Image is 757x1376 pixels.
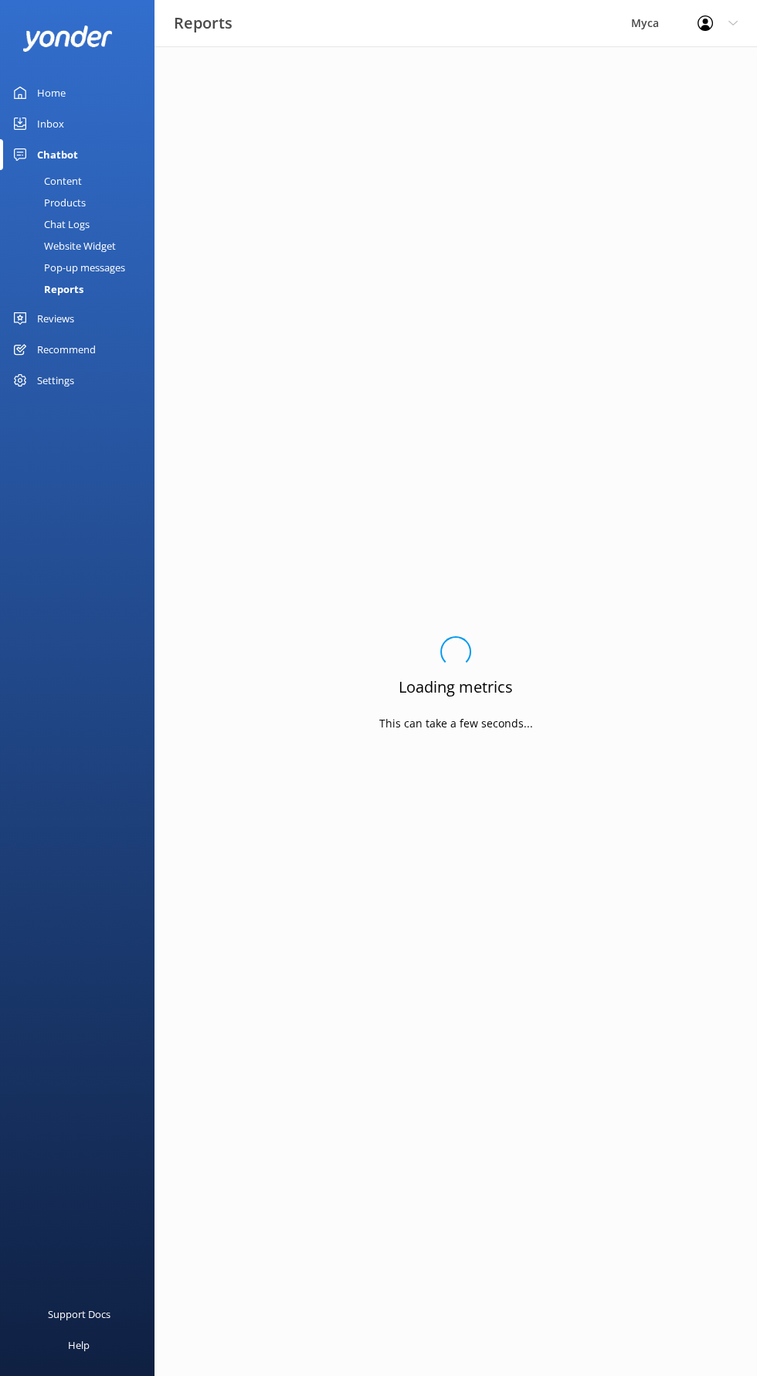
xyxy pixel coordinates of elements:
[9,213,154,235] a: Chat Logs
[9,213,90,235] div: Chat Logs
[9,192,154,213] a: Products
[9,257,125,278] div: Pop-up messages
[9,235,154,257] a: Website Widget
[37,334,96,365] div: Recommend
[9,170,82,192] div: Content
[48,1299,110,1330] div: Support Docs
[37,139,78,170] div: Chatbot
[37,108,64,139] div: Inbox
[37,365,74,396] div: Settings
[37,77,66,108] div: Home
[68,1330,90,1361] div: Help
[379,715,533,732] p: This can take a few seconds...
[9,257,154,278] a: Pop-up messages
[174,11,233,36] h3: Reports
[37,303,74,334] div: Reviews
[9,235,116,257] div: Website Widget
[23,26,112,51] img: yonder-white-logo.png
[9,192,86,213] div: Products
[9,278,154,300] a: Reports
[399,675,513,700] h3: Loading metrics
[9,170,154,192] a: Content
[9,278,83,300] div: Reports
